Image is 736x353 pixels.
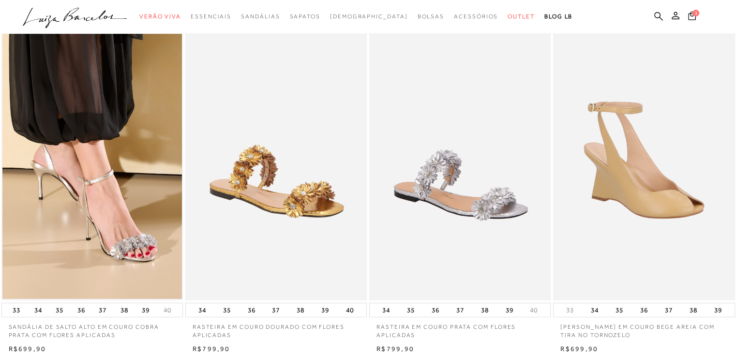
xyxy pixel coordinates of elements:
[118,303,131,317] button: 38
[544,13,572,20] span: BLOG LB
[241,8,280,26] a: categoryNavScreenReaderText
[662,303,676,317] button: 37
[553,317,735,339] a: [PERSON_NAME] EM COURO BEGE AREIA COM TIRA NO TORNOZELO
[613,303,626,317] button: 35
[220,303,234,317] button: 35
[685,11,699,24] button: 1
[508,13,535,20] span: Outlet
[379,303,393,317] button: 34
[454,13,498,20] span: Acessórios
[318,303,332,317] button: 39
[417,13,444,20] span: Bolsas
[370,30,550,299] a: RASTEIRA EM COURO PRATA COM FLORES APLICADAS RASTEIRA EM COURO PRATA COM FLORES APLICADAS
[417,8,444,26] a: categoryNavScreenReaderText
[289,13,320,20] span: Sapatos
[687,303,700,317] button: 38
[2,30,182,299] img: SANDÁLIA DE SALTO ALTO EM COURO COBRA PRATA COM FLORES APLICADAS
[75,303,88,317] button: 36
[191,13,231,20] span: Essenciais
[1,317,183,339] a: SANDÁLIA DE SALTO ALTO EM COURO COBRA PRATA COM FLORES APLICADAS
[369,317,551,339] a: RASTEIRA EM COURO PRATA COM FLORES APLICADAS
[161,306,174,315] button: 40
[502,303,516,317] button: 39
[544,8,572,26] a: BLOG LB
[195,303,209,317] button: 34
[9,345,46,353] span: R$699,90
[527,306,541,315] button: 40
[404,303,418,317] button: 35
[478,303,492,317] button: 38
[139,303,152,317] button: 39
[508,8,535,26] a: categoryNavScreenReaderText
[139,8,181,26] a: categoryNavScreenReaderText
[96,303,109,317] button: 37
[186,30,366,299] img: RASTEIRA EM COURO DOURADO COM FLORES APLICADAS
[563,306,577,315] button: 33
[560,345,598,353] span: R$699,90
[10,303,23,317] button: 33
[185,317,367,339] a: RASTEIRA EM COURO DOURADO COM FLORES APLICADAS
[588,303,601,317] button: 34
[330,8,408,26] a: noSubCategoriesText
[637,303,651,317] button: 36
[289,8,320,26] a: categoryNavScreenReaderText
[370,30,550,299] img: RASTEIRA EM COURO PRATA COM FLORES APLICADAS
[2,30,182,299] a: SANDÁLIA DE SALTO ALTO EM COURO COBRA PRATA COM FLORES APLICADAS SANDÁLIA DE SALTO ALTO EM COURO ...
[376,345,414,353] span: R$799,90
[139,13,181,20] span: Verão Viva
[692,10,699,16] span: 1
[330,13,408,20] span: [DEMOGRAPHIC_DATA]
[244,303,258,317] button: 36
[241,13,280,20] span: Sandálias
[53,303,66,317] button: 35
[429,303,442,317] button: 36
[454,8,498,26] a: categoryNavScreenReaderText
[711,303,725,317] button: 39
[269,303,283,317] button: 37
[453,303,467,317] button: 37
[186,30,366,299] a: RASTEIRA EM COURO DOURADO COM FLORES APLICADAS RASTEIRA EM COURO DOURADO COM FLORES APLICADAS
[193,345,230,353] span: R$799,90
[343,303,357,317] button: 40
[554,30,734,299] a: SANDÁLIA ANABELA EM COURO BEGE AREIA COM TIRA NO TORNOZELO SANDÁLIA ANABELA EM COURO BEGE AREIA C...
[554,30,734,299] img: SANDÁLIA ANABELA EM COURO BEGE AREIA COM TIRA NO TORNOZELO
[294,303,307,317] button: 38
[31,303,45,317] button: 34
[191,8,231,26] a: categoryNavScreenReaderText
